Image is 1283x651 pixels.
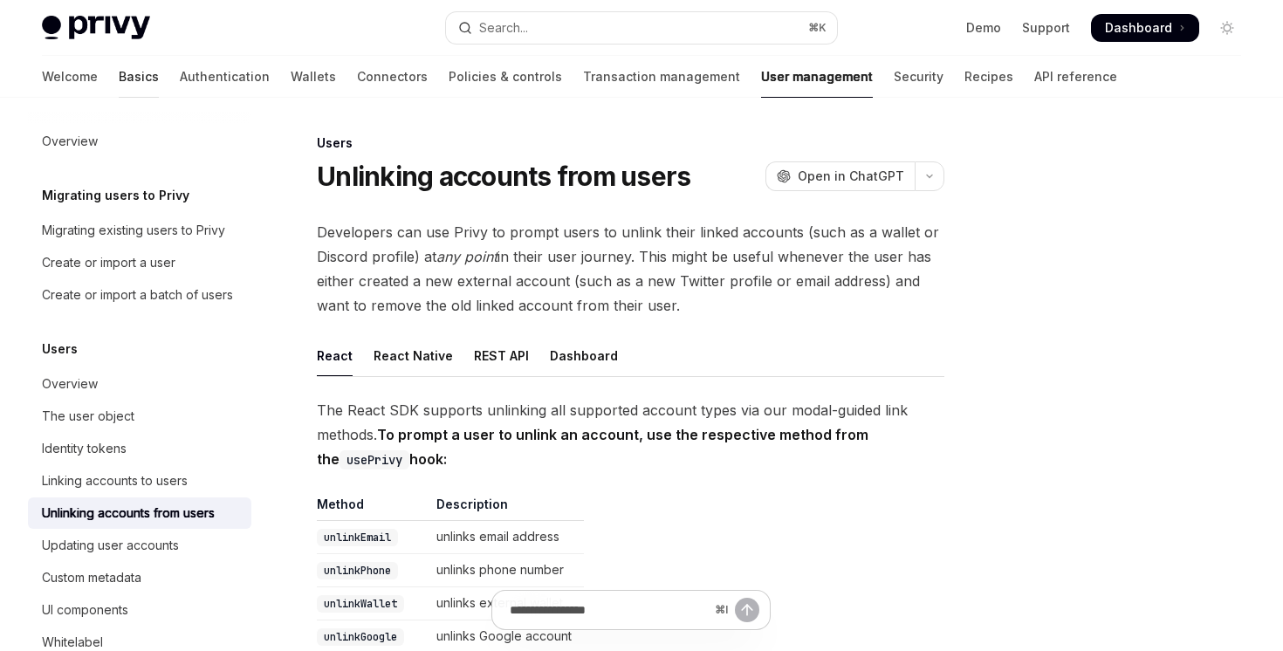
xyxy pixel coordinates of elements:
a: Updating user accounts [28,530,251,561]
div: React Native [374,335,453,376]
div: Unlinking accounts from users [42,503,215,524]
a: Dashboard [1091,14,1199,42]
button: Open in ChatGPT [765,161,915,191]
a: Policies & controls [449,56,562,98]
a: Custom metadata [28,562,251,593]
div: Users [317,134,944,152]
div: UI components [42,600,128,620]
a: The user object [28,401,251,432]
div: Create or import a user [42,252,175,273]
a: Demo [966,19,1001,37]
a: Overview [28,368,251,400]
span: The React SDK supports unlinking all supported account types via our modal-guided link methods. [317,398,944,471]
img: light logo [42,16,150,40]
em: any point [436,248,497,265]
th: Method [317,496,429,521]
span: Dashboard [1105,19,1172,37]
h1: Unlinking accounts from users [317,161,690,192]
div: Custom metadata [42,567,141,588]
button: Send message [735,598,759,622]
a: Identity tokens [28,433,251,464]
a: Linking accounts to users [28,465,251,497]
div: The user object [42,406,134,427]
div: Overview [42,131,98,152]
input: Ask a question... [510,591,708,629]
div: Migrating existing users to Privy [42,220,225,241]
a: Overview [28,126,251,157]
div: Create or import a batch of users [42,284,233,305]
a: Migrating existing users to Privy [28,215,251,246]
span: ⌘ K [808,21,827,35]
div: Linking accounts to users [42,470,188,491]
a: Wallets [291,56,336,98]
code: unlinkEmail [317,529,398,546]
div: Updating user accounts [42,535,179,556]
div: Search... [479,17,528,38]
a: Transaction management [583,56,740,98]
div: Overview [42,373,98,394]
td: unlinks phone number [429,554,584,587]
button: Toggle dark mode [1213,14,1241,42]
span: Open in ChatGPT [798,168,904,185]
a: API reference [1034,56,1117,98]
a: Connectors [357,56,428,98]
a: Support [1022,19,1070,37]
div: REST API [474,335,529,376]
td: unlinks email address [429,521,584,554]
h5: Migrating users to Privy [42,185,189,206]
div: Dashboard [550,335,618,376]
a: Create or import a batch of users [28,279,251,311]
strong: To prompt a user to unlink an account, use the respective method from the hook: [317,426,868,468]
button: Open search [446,12,836,44]
a: Security [894,56,943,98]
code: usePrivy [340,450,409,469]
div: Identity tokens [42,438,127,459]
a: User management [761,56,873,98]
a: Recipes [964,56,1013,98]
a: Authentication [180,56,270,98]
a: Unlinking accounts from users [28,497,251,529]
a: UI components [28,594,251,626]
h5: Users [42,339,78,360]
th: Description [429,496,584,521]
span: Developers can use Privy to prompt users to unlink their linked accounts (such as a wallet or Dis... [317,220,944,318]
a: Basics [119,56,159,98]
a: Welcome [42,56,98,98]
a: Create or import a user [28,247,251,278]
code: unlinkPhone [317,562,398,579]
div: React [317,335,353,376]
